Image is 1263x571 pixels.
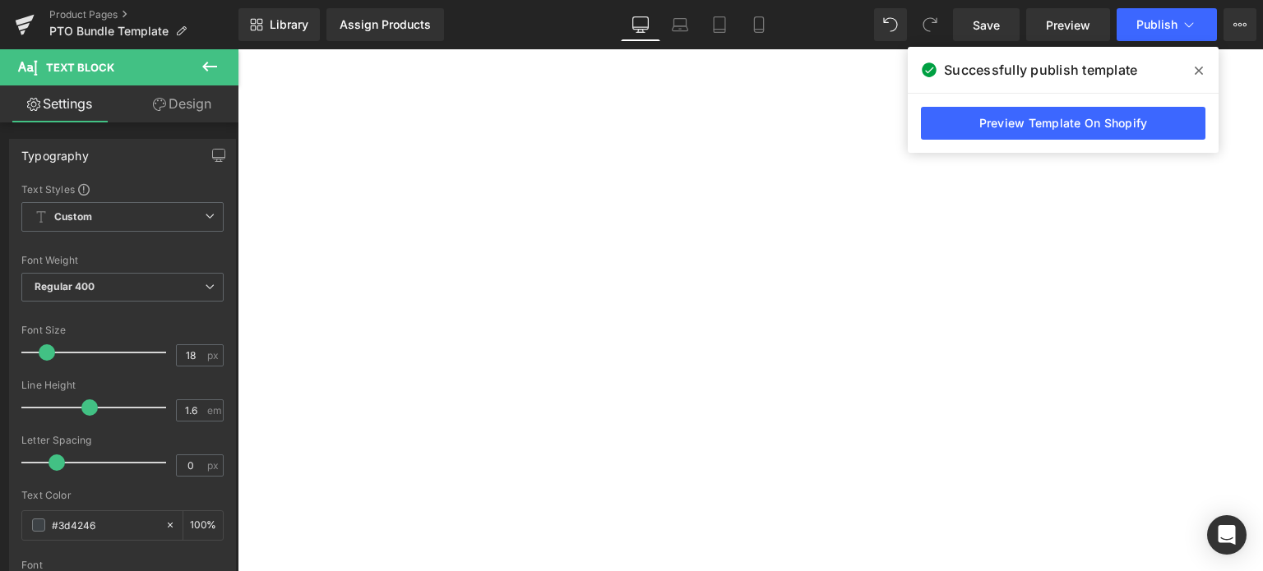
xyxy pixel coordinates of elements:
span: Publish [1136,18,1177,31]
div: Assign Products [340,18,431,31]
div: Text Styles [21,182,224,196]
div: Text Color [21,490,224,501]
button: Undo [874,8,907,41]
span: Text Block [46,61,114,74]
b: Custom [54,210,92,224]
input: Color [52,516,157,534]
span: Save [973,16,1000,34]
a: Laptop [660,8,700,41]
div: % [183,511,223,540]
span: em [207,405,221,416]
span: Library [270,17,308,32]
span: px [207,460,221,471]
a: Design [123,85,242,122]
button: Publish [1117,8,1217,41]
a: Mobile [739,8,779,41]
div: Font [21,559,224,571]
div: Letter Spacing [21,435,224,446]
a: New Library [238,8,320,41]
div: Font Weight [21,255,224,266]
div: Open Intercom Messenger [1207,515,1247,555]
b: Regular 400 [35,280,95,292]
span: Preview [1046,16,1090,34]
span: px [207,350,221,361]
div: Font Size [21,325,224,336]
a: Tablet [700,8,739,41]
a: Product Pages [49,8,238,21]
a: Desktop [621,8,660,41]
button: Redo [914,8,946,41]
a: Preview [1026,8,1110,41]
div: Line Height [21,380,224,391]
a: Preview Template On Shopify [921,107,1205,140]
div: Typography [21,140,89,163]
button: More [1224,8,1256,41]
span: Successfully publish template [944,60,1137,80]
span: PTO Bundle Template [49,25,169,38]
